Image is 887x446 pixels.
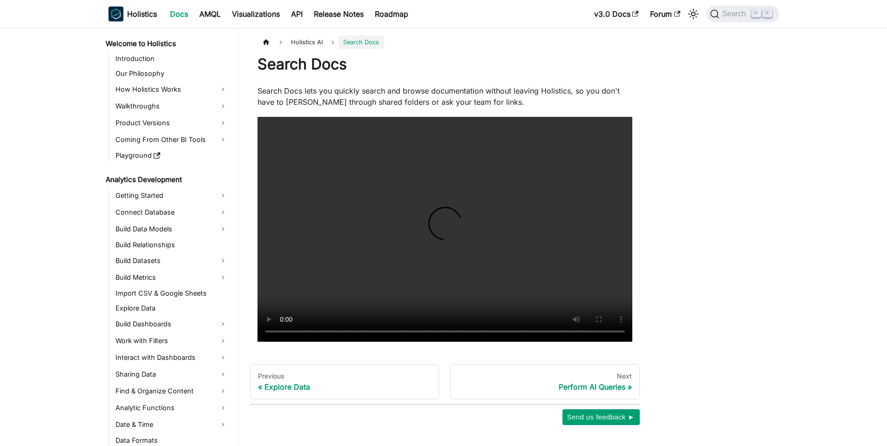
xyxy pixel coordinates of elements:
span: Search [719,10,752,18]
a: Visualizations [226,7,285,21]
nav: Docs sidebar [99,28,239,446]
div: Next [458,372,632,380]
span: Send us feedback ► [567,411,635,423]
span: Holistics AI [286,35,327,49]
div: Explore Data [258,382,432,392]
a: API [285,7,308,21]
a: Build Relationships [113,238,230,251]
button: Switch between dark and light mode (currently light mode) [686,7,701,21]
a: Welcome to Holistics [103,37,230,50]
a: Walkthroughs [113,99,230,114]
a: Forum [644,7,686,21]
a: Import CSV & Google Sheets [113,287,230,300]
a: Connect Database [113,205,230,220]
nav: Breadcrumbs [257,35,632,49]
a: How Holistics Works [113,82,230,97]
a: Explore Data [113,302,230,315]
a: NextPerform AI Queries [450,364,640,399]
a: Date & Time [113,417,230,432]
img: Holistics [108,7,123,21]
a: Interact with Dashboards [113,350,230,365]
kbd: K [763,9,772,18]
b: Holistics [127,8,157,20]
a: Introduction [113,52,230,65]
nav: Docs pages [250,364,640,399]
h1: Search Docs [257,55,632,74]
a: v3.0 Docs [589,7,644,21]
a: Roadmap [369,7,414,21]
a: Analytic Functions [113,400,230,415]
a: Release Notes [308,7,369,21]
a: Find & Organize Content [113,384,230,399]
a: Sharing Data [113,367,230,382]
span: Search Docs [339,35,384,49]
a: Playground [113,149,230,162]
a: Work with Filters [113,333,230,348]
kbd: ⌘ [752,9,761,18]
a: Product Versions [113,115,230,130]
div: Previous [258,372,432,380]
a: AMQL [194,7,226,21]
a: Build Datasets [113,253,230,268]
a: Our Philosophy [113,67,230,80]
a: Analytics Development [103,173,230,186]
p: Search Docs lets you quickly search and browse documentation without leaving Holistics, so you do... [257,85,632,108]
a: Build Data Models [113,222,230,237]
a: Home page [257,35,275,49]
a: HolisticsHolistics [108,7,157,21]
a: Docs [164,7,194,21]
a: Coming From Other BI Tools [113,132,230,147]
a: Getting Started [113,188,230,203]
button: Search (Command+K) [706,6,779,22]
a: PreviousExplore Data [250,364,440,399]
button: Send us feedback ► [562,409,640,425]
a: Build Metrics [113,270,230,285]
div: Perform AI Queries [458,382,632,392]
a: Build Dashboards [113,317,230,331]
video: Your browser does not support embedding video, but you can . [257,117,632,342]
